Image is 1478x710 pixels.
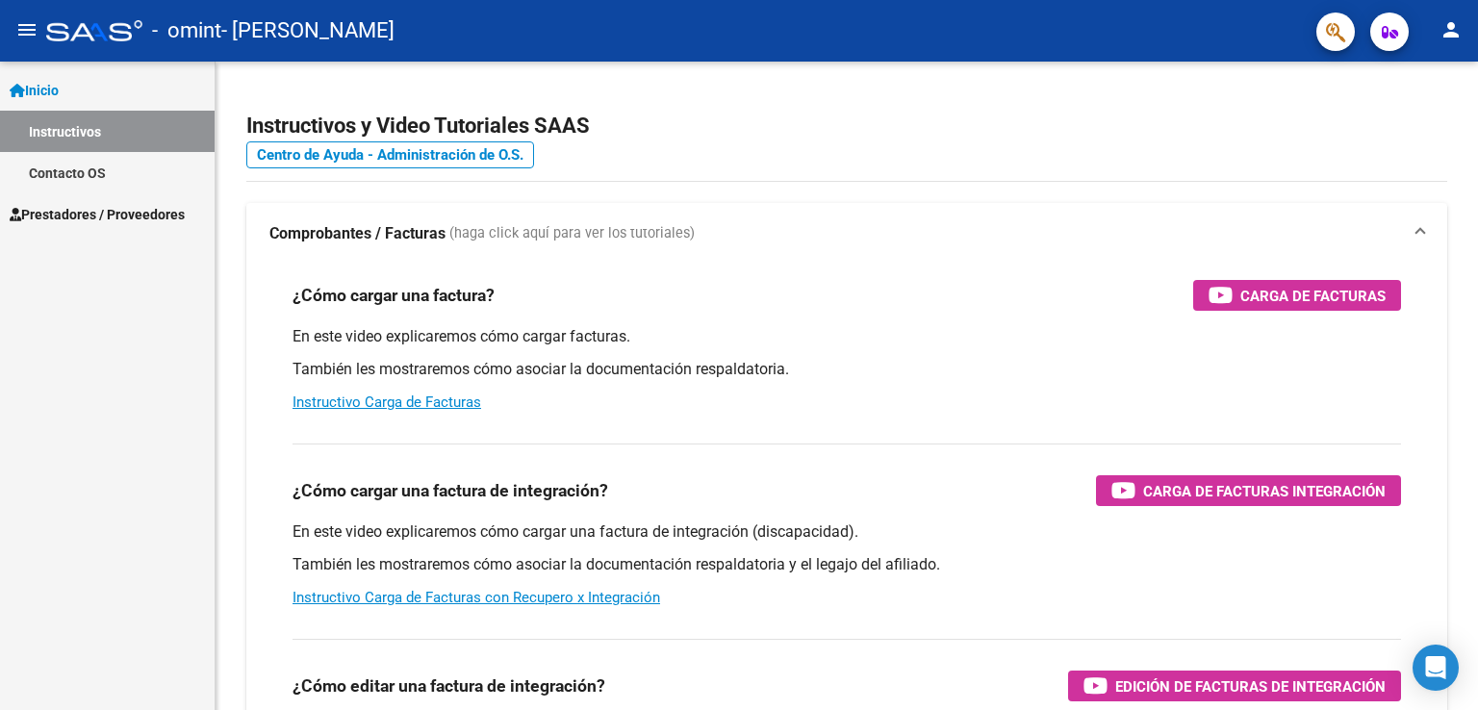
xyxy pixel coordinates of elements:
[152,10,221,52] span: - omint
[10,80,59,101] span: Inicio
[449,223,695,244] span: (haga click aquí para ver los tutoriales)
[293,554,1401,575] p: También les mostraremos cómo asociar la documentación respaldatoria y el legajo del afiliado.
[10,204,185,225] span: Prestadores / Proveedores
[293,672,605,699] h3: ¿Cómo editar una factura de integración?
[1115,674,1386,698] span: Edición de Facturas de integración
[293,521,1401,543] p: En este video explicaremos cómo cargar una factura de integración (discapacidad).
[246,203,1447,265] mat-expansion-panel-header: Comprobantes / Facturas (haga click aquí para ver los tutoriales)
[269,223,446,244] strong: Comprobantes / Facturas
[246,108,1447,144] h2: Instructivos y Video Tutoriales SAAS
[246,141,534,168] a: Centro de Ayuda - Administración de O.S.
[15,18,38,41] mat-icon: menu
[1143,479,1386,503] span: Carga de Facturas Integración
[1413,645,1459,691] div: Open Intercom Messenger
[293,359,1401,380] p: También les mostraremos cómo asociar la documentación respaldatoria.
[293,393,481,411] a: Instructivo Carga de Facturas
[293,589,660,606] a: Instructivo Carga de Facturas con Recupero x Integración
[293,477,608,504] h3: ¿Cómo cargar una factura de integración?
[1193,280,1401,311] button: Carga de Facturas
[221,10,395,52] span: - [PERSON_NAME]
[293,282,495,309] h3: ¿Cómo cargar una factura?
[1440,18,1463,41] mat-icon: person
[1240,284,1386,308] span: Carga de Facturas
[1068,671,1401,701] button: Edición de Facturas de integración
[1096,475,1401,506] button: Carga de Facturas Integración
[293,326,1401,347] p: En este video explicaremos cómo cargar facturas.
